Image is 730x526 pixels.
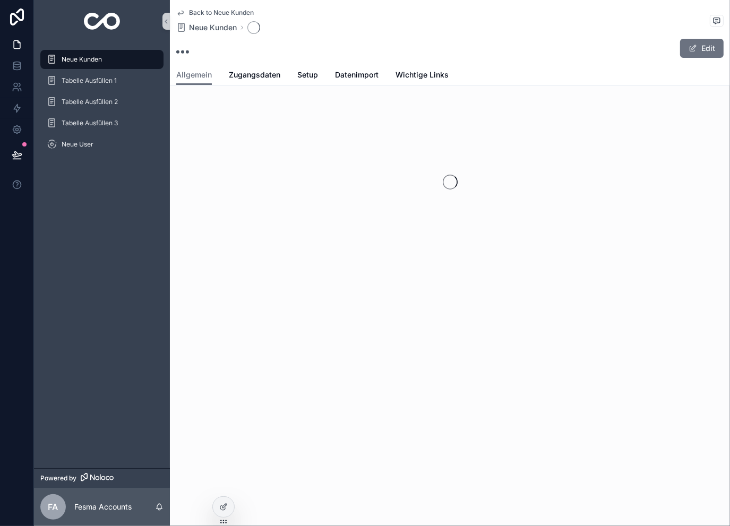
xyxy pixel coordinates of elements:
[62,140,93,149] span: Neue User
[40,135,164,154] a: Neue User
[229,70,280,80] span: Zugangsdaten
[40,50,164,69] a: Neue Kunden
[40,474,76,482] span: Powered by
[62,119,118,127] span: Tabelle Ausfüllen 3
[396,65,449,87] a: Wichtige Links
[34,468,170,488] a: Powered by
[62,98,118,106] span: Tabelle Ausfüllen 2
[297,65,318,87] a: Setup
[189,22,237,33] span: Neue Kunden
[62,76,117,85] span: Tabelle Ausfüllen 1
[84,13,121,30] img: App logo
[48,501,58,513] span: FA
[176,65,212,85] a: Allgemein
[176,8,254,17] a: Back to Neue Kunden
[297,70,318,80] span: Setup
[176,22,237,33] a: Neue Kunden
[229,65,280,87] a: Zugangsdaten
[40,114,164,133] a: Tabelle Ausfüllen 3
[176,70,212,80] span: Allgemein
[335,65,379,87] a: Datenimport
[34,42,170,168] div: scrollable content
[40,71,164,90] a: Tabelle Ausfüllen 1
[74,502,132,512] p: Fesma Accounts
[62,55,102,64] span: Neue Kunden
[680,39,724,58] button: Edit
[396,70,449,80] span: Wichtige Links
[335,70,379,80] span: Datenimport
[40,92,164,111] a: Tabelle Ausfüllen 2
[189,8,254,17] span: Back to Neue Kunden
